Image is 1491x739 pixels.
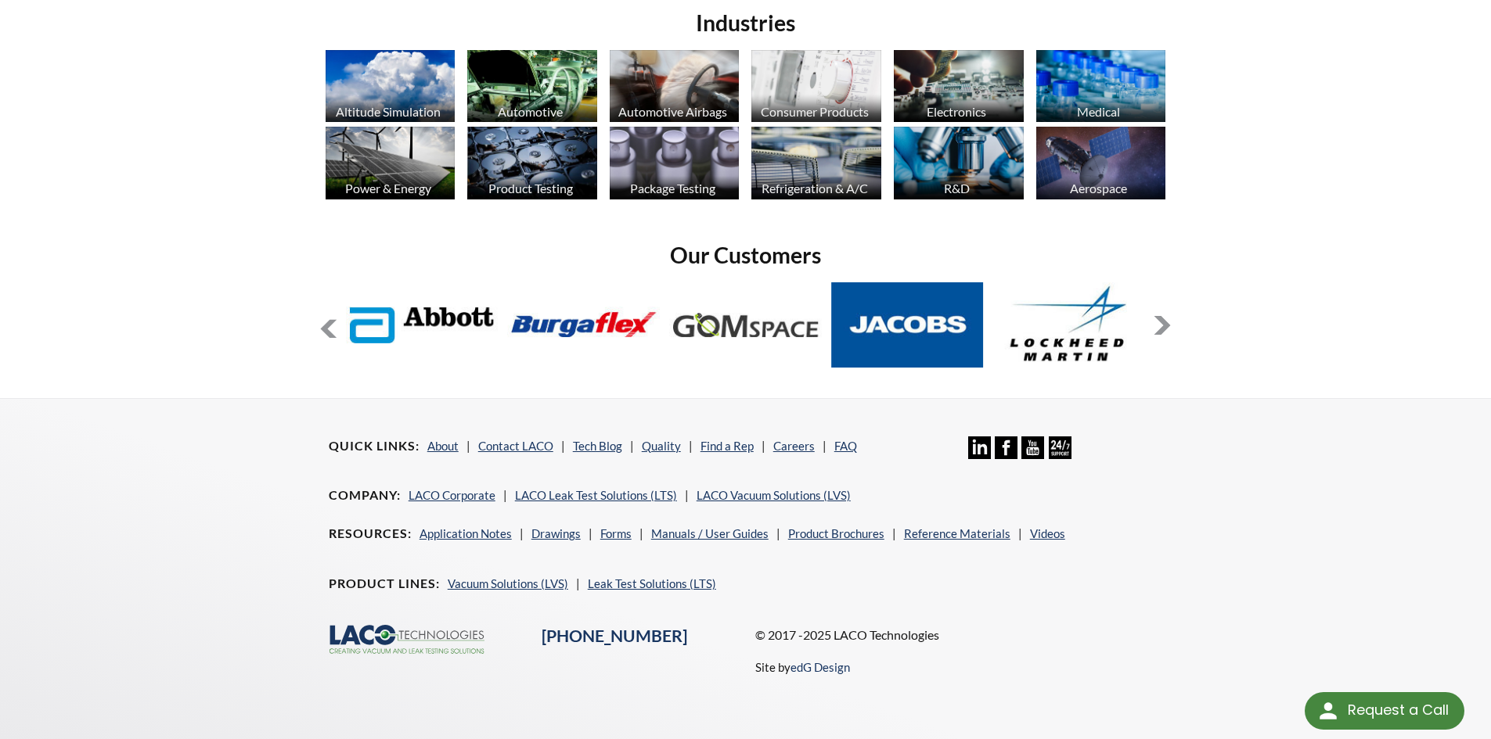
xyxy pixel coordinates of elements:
p: © 2017 -2025 LACO Technologies [755,625,1163,645]
a: Tech Blog [573,439,622,453]
img: round button [1316,698,1341,723]
div: Aerospace [1034,181,1165,196]
img: Burgaflex.jpg [508,282,661,368]
a: Electronics [894,50,1024,127]
h4: Quick Links [329,438,420,454]
div: Request a Call [1305,692,1464,730]
a: Package Testing [610,127,740,203]
div: Request a Call [1348,692,1449,728]
img: industry_Auto-Airbag_670x376.jpg [610,50,740,123]
a: Automotive [467,50,597,127]
a: Manuals / User Guides [651,526,769,540]
h4: Resources [329,526,412,542]
div: Package Testing [607,181,738,196]
a: FAQ [834,439,857,453]
div: Automotive Airbags [607,104,738,119]
a: Find a Rep [700,439,754,453]
div: Altitude Simulation [323,104,454,119]
a: Reference Materials [904,526,1010,540]
img: industry_Package_670x376.jpg [610,127,740,199]
a: Vacuum Solutions (LVS) [448,576,568,590]
h4: Product Lines [329,576,440,592]
div: Consumer Products [749,104,880,119]
a: Altitude Simulation [326,50,456,127]
img: industry_Medical_670x376.jpg [1036,50,1166,123]
a: Contact LACO [478,439,553,453]
img: industry_Automotive_670x376.jpg [467,50,597,123]
img: Jacobs.jpg [831,282,984,368]
a: About [427,439,459,453]
a: [PHONE_NUMBER] [542,626,687,646]
h2: Industries [319,9,1172,38]
img: industry_AltitudeSim_670x376.jpg [326,50,456,123]
img: Artboard_1.jpg [1036,127,1166,199]
div: Refrigeration & A/C [749,181,880,196]
a: Product Brochures [788,526,884,540]
a: Drawings [531,526,581,540]
a: Careers [773,439,815,453]
div: Medical [1034,104,1165,119]
a: Application Notes [420,526,512,540]
a: Product Testing [467,127,597,203]
div: Automotive [465,104,596,119]
a: Refrigeration & A/C [751,127,881,203]
div: R&D [891,181,1022,196]
img: 24/7 Support Icon [1049,436,1071,459]
a: R&D [894,127,1024,203]
a: LACO Corporate [409,488,495,502]
img: industry_HVAC_670x376.jpg [751,127,881,199]
img: industry_ProductTesting_670x376.jpg [467,127,597,199]
h4: Company [329,487,401,504]
p: Site by [755,658,850,676]
a: Quality [642,439,681,453]
a: LACO Vacuum Solutions (LVS) [697,488,851,502]
img: industry_Power-2_670x376.jpg [326,127,456,199]
a: Automotive Airbags [610,50,740,127]
a: LACO Leak Test Solutions (LTS) [515,488,677,502]
div: Electronics [891,104,1022,119]
a: 24/7 Support [1049,447,1071,461]
h2: Our Customers [319,241,1172,270]
a: Power & Energy [326,127,456,203]
img: Lockheed-Martin.jpg [993,282,1146,368]
div: Power & Energy [323,181,454,196]
img: industry_Consumer_670x376.jpg [751,50,881,123]
img: industry_R_D_670x376.jpg [894,127,1024,199]
a: Videos [1030,526,1065,540]
div: Product Testing [465,181,596,196]
a: Consumer Products [751,50,881,127]
a: Medical [1036,50,1166,127]
a: edG Design [791,660,850,674]
img: GOM-Space.jpg [669,282,822,368]
img: industry_Electronics_670x376.jpg [894,50,1024,123]
img: Abbott-Labs.jpg [346,282,499,368]
a: Forms [600,526,632,540]
a: Aerospace [1036,127,1166,203]
a: Leak Test Solutions (LTS) [588,576,716,590]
